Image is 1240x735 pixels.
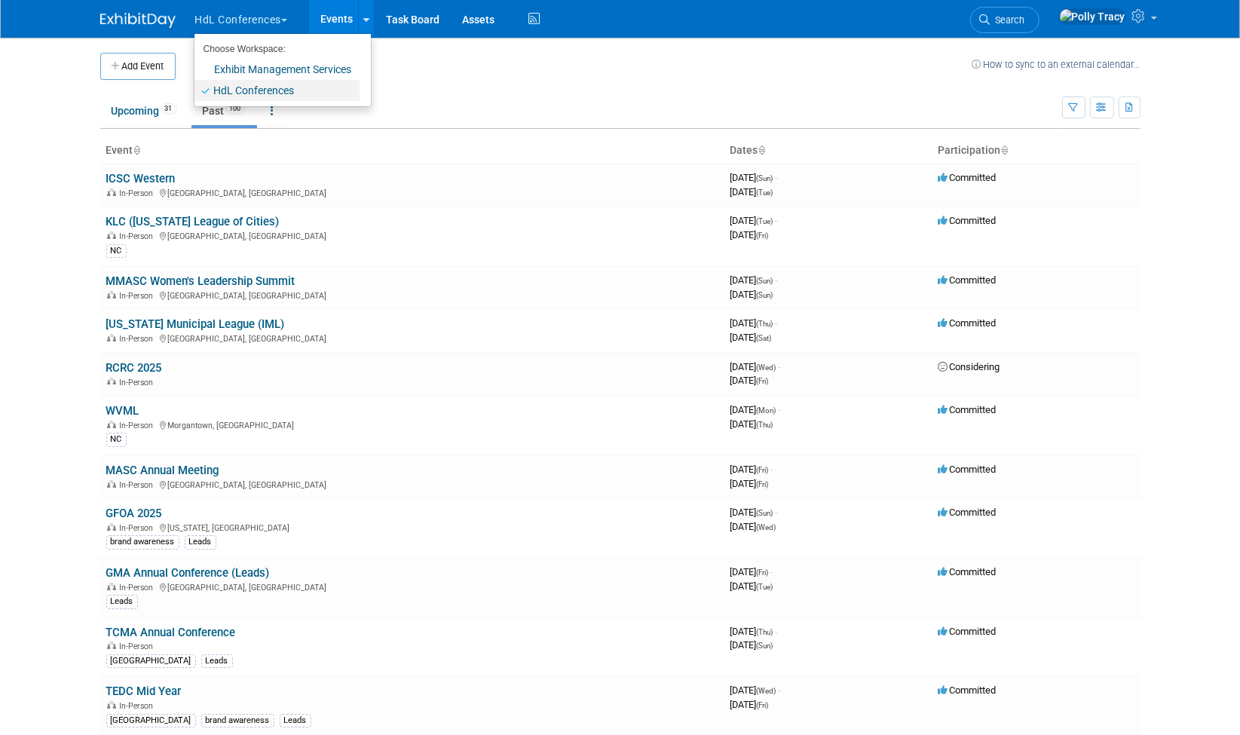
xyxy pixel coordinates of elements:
[730,289,773,300] span: [DATE]
[120,701,158,711] span: In-Person
[757,466,769,474] span: (Fri)
[106,595,138,608] div: Leads
[107,291,116,299] img: In-Person Event
[106,521,718,533] div: [US_STATE], [GEOGRAPHIC_DATA]
[730,186,773,198] span: [DATE]
[938,404,997,415] span: Committed
[938,274,997,286] span: Committed
[107,231,116,239] img: In-Person Event
[776,274,778,286] span: -
[757,334,772,342] span: (Sat)
[161,103,177,115] span: 31
[757,217,773,225] span: (Tue)
[106,332,718,344] div: [GEOGRAPHIC_DATA], [GEOGRAPHIC_DATA]
[757,568,769,577] span: (Fri)
[757,421,773,429] span: (Thu)
[757,628,773,636] span: (Thu)
[100,138,724,164] th: Event
[201,714,274,727] div: brand awareness
[120,583,158,593] span: In-Person
[776,626,778,637] span: -
[106,361,162,375] a: RCRC 2025
[106,215,280,228] a: KLC ([US_STATE] League of Cities)
[757,480,769,488] span: (Fri)
[730,375,769,386] span: [DATE]
[730,404,781,415] span: [DATE]
[194,59,360,80] a: Exhibit Management Services
[120,480,158,490] span: In-Person
[106,580,718,593] div: [GEOGRAPHIC_DATA], [GEOGRAPHIC_DATA]
[106,507,162,520] a: GFOA 2025
[107,334,116,341] img: In-Person Event
[106,274,295,288] a: MMASC Women's Leadership Summit
[776,507,778,518] span: -
[730,699,769,710] span: [DATE]
[120,378,158,387] span: In-Person
[730,361,781,372] span: [DATE]
[730,464,773,475] span: [DATE]
[771,464,773,475] span: -
[194,80,360,101] a: HdL Conferences
[938,684,997,696] span: Committed
[938,566,997,577] span: Committed
[938,172,997,183] span: Committed
[107,188,116,196] img: In-Person Event
[120,334,158,344] span: In-Person
[107,421,116,428] img: In-Person Event
[730,172,778,183] span: [DATE]
[107,701,116,709] img: In-Person Event
[757,320,773,328] span: (Thu)
[938,215,997,226] span: Committed
[730,684,781,696] span: [DATE]
[106,244,127,258] div: NC
[972,59,1140,70] a: How to sync to an external calendar...
[106,684,182,698] a: TEDC Mid Year
[106,186,718,198] div: [GEOGRAPHIC_DATA], [GEOGRAPHIC_DATA]
[120,523,158,533] span: In-Person
[280,714,311,727] div: Leads
[107,642,116,649] img: In-Person Event
[107,378,116,385] img: In-Person Event
[106,566,270,580] a: GMA Annual Conference (Leads)
[106,714,196,727] div: [GEOGRAPHIC_DATA]
[730,521,776,532] span: [DATE]
[776,215,778,226] span: -
[730,274,778,286] span: [DATE]
[758,144,766,156] a: Sort by Start Date
[990,14,1025,26] span: Search
[938,361,1000,372] span: Considering
[757,291,773,299] span: (Sun)
[106,172,176,185] a: ICSC Western
[100,53,176,80] button: Add Event
[757,174,773,182] span: (Sun)
[776,172,778,183] span: -
[757,523,776,531] span: (Wed)
[730,626,778,637] span: [DATE]
[938,464,997,475] span: Committed
[106,433,127,446] div: NC
[757,231,769,240] span: (Fri)
[107,523,116,531] img: In-Person Event
[779,404,781,415] span: -
[970,7,1039,33] a: Search
[776,317,778,329] span: -
[106,535,179,549] div: brand awareness
[757,377,769,385] span: (Fri)
[757,583,773,591] span: (Tue)
[757,406,776,415] span: (Mon)
[100,96,188,125] a: Upcoming31
[106,654,196,668] div: [GEOGRAPHIC_DATA]
[730,478,769,489] span: [DATE]
[106,418,718,430] div: Morgantown, [GEOGRAPHIC_DATA]
[757,277,773,285] span: (Sun)
[201,654,233,668] div: Leads
[730,317,778,329] span: [DATE]
[730,580,773,592] span: [DATE]
[779,684,781,696] span: -
[757,642,773,650] span: (Sun)
[757,687,776,695] span: (Wed)
[779,361,781,372] span: -
[730,215,778,226] span: [DATE]
[120,291,158,301] span: In-Person
[133,144,141,156] a: Sort by Event Name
